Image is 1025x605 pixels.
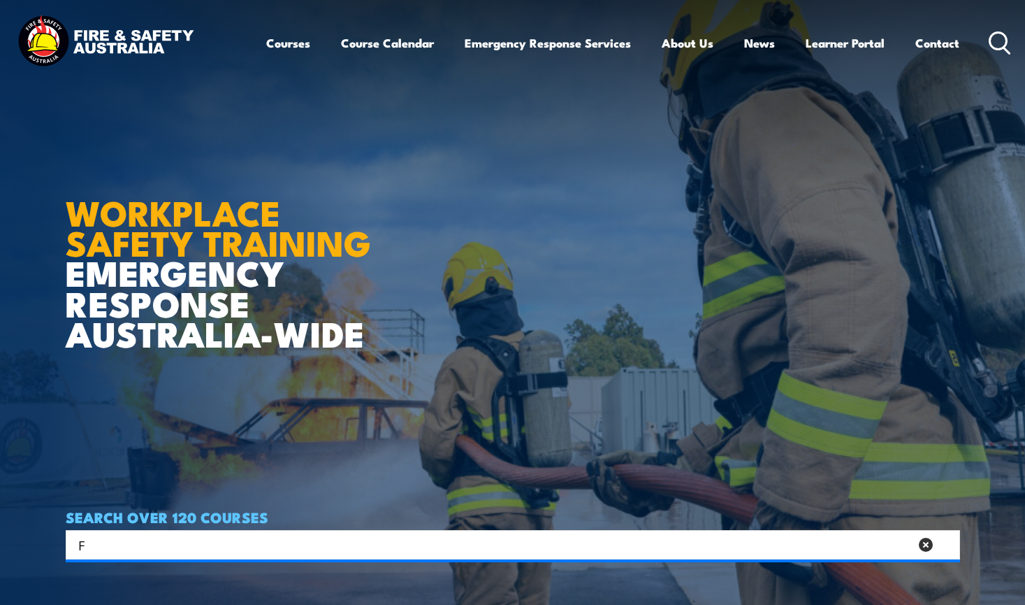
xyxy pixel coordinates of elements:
[806,24,885,62] a: Learner Portal
[936,535,955,555] button: Search magnifier button
[465,24,631,62] a: Emergency Response Services
[66,162,407,348] h1: EMERGENCY RESPONSE AUSTRALIA-WIDE
[266,24,310,62] a: Courses
[341,24,434,62] a: Course Calendar
[81,535,913,555] form: Search form
[66,185,371,269] strong: WORKPLACE SAFETY TRAINING
[915,24,959,62] a: Contact
[66,509,960,525] h4: SEARCH OVER 120 COURSES
[78,534,910,555] input: Search input
[662,24,713,62] a: About Us
[744,24,775,62] a: News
